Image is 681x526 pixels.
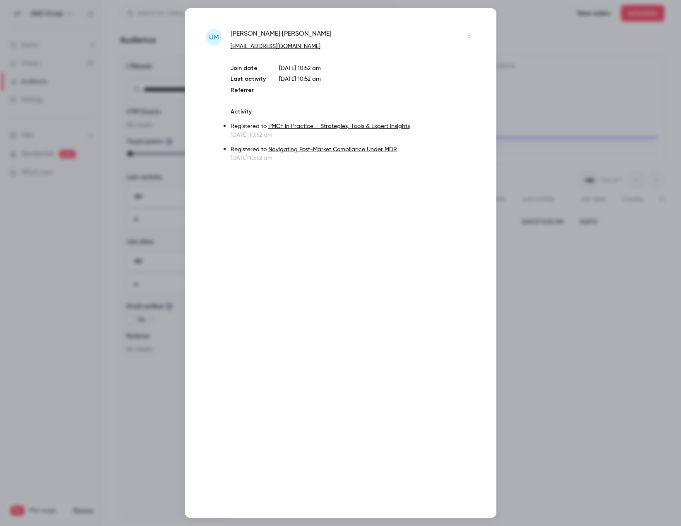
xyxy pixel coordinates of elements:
[209,32,219,42] span: UM
[268,147,397,152] a: Navigating Post-Market Compliance Under MDR
[231,43,320,49] a: [EMAIL_ADDRESS][DOMAIN_NAME]
[231,29,332,42] span: [PERSON_NAME] [PERSON_NAME]
[231,122,476,131] p: Registered to
[231,108,476,116] p: Activity
[231,154,476,162] p: [DATE] 10:52 am
[231,131,476,139] p: [DATE] 10:52 am
[231,75,266,84] p: Last activity
[231,64,266,72] p: Join date
[231,145,476,154] p: Registered to
[279,64,476,72] p: [DATE] 10:52 am
[268,123,410,129] a: PMCF in Practice – Strategies, Tools & Expert Insights
[231,86,266,94] p: Referrer
[279,76,321,82] span: [DATE] 10:52 am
